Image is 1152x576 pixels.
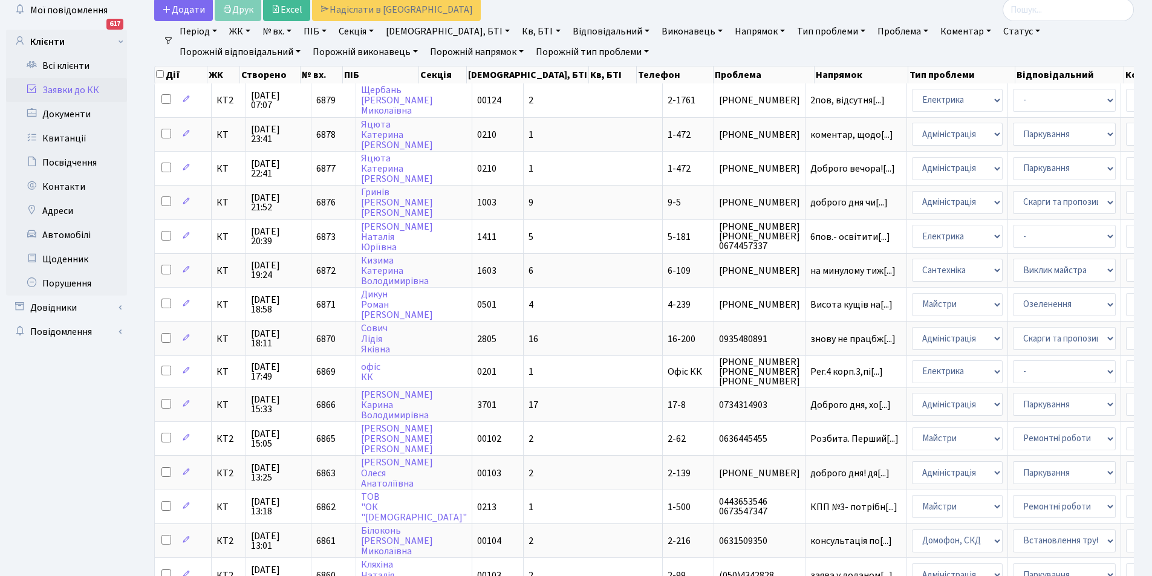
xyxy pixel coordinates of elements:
[251,362,306,381] span: [DATE] 17:49
[361,254,429,288] a: КизимаКатеринаВолодимирівна
[316,162,336,175] span: 6877
[316,365,336,378] span: 6869
[873,21,933,42] a: Проблема
[361,456,433,490] a: [PERSON_NAME]ОлесяАнатоліївна
[361,288,433,322] a: ДикунРоман[PERSON_NAME]
[719,222,800,251] span: [PHONE_NUMBER] [PHONE_NUMBER] 0674457337
[477,467,501,480] span: 00103
[216,232,241,242] span: КТ
[361,490,467,524] a: ТОВ"ОК"[DEMOGRAPHIC_DATA]"
[657,21,727,42] a: Виконавець
[419,66,467,83] th: Секція
[258,21,296,42] a: № вх.
[477,365,496,378] span: 0201
[6,175,127,199] a: Контакти
[810,230,890,244] span: 6пов.- освітити[...]
[529,162,533,175] span: 1
[316,128,336,141] span: 6878
[810,398,891,412] span: Доброго дня, хо[...]
[316,196,336,209] span: 6876
[529,128,533,141] span: 1
[719,357,800,386] span: [PHONE_NUMBER] [PHONE_NUMBER] [PHONE_NUMBER]
[668,162,691,175] span: 1-472
[316,94,336,107] span: 6879
[361,422,433,456] a: [PERSON_NAME][PERSON_NAME][PERSON_NAME]
[810,365,883,378] span: Рег.4 корп.3,пі[...]
[1015,66,1124,83] th: Відповідальний
[6,199,127,223] a: Адреси
[251,260,306,280] span: [DATE] 19:24
[719,536,800,546] span: 0631509350
[381,21,515,42] a: [DEMOGRAPHIC_DATA], БТІ
[6,247,127,271] a: Щоденник
[714,66,815,83] th: Проблема
[216,334,241,344] span: КТ
[251,463,306,482] span: [DATE] 13:25
[810,332,896,346] span: знову не працбж[...]
[316,298,336,311] span: 6871
[568,21,654,42] a: Відповідальний
[477,500,496,514] span: 0213
[936,21,996,42] a: Коментар
[216,502,241,512] span: КТ
[668,398,686,412] span: 17-8
[251,125,306,144] span: [DATE] 23:41
[529,332,538,346] span: 16
[477,398,496,412] span: 3701
[529,398,538,412] span: 17
[637,66,713,83] th: Телефон
[477,432,501,445] span: 00102
[815,66,908,83] th: Напрямок
[6,271,127,296] a: Порушення
[216,300,241,309] span: КТ
[216,536,241,546] span: КТ2
[343,66,420,83] th: ПІБ
[529,230,533,244] span: 5
[467,66,589,83] th: [DEMOGRAPHIC_DATA], БТІ
[529,500,533,514] span: 1
[477,94,501,107] span: 00124
[6,54,127,78] a: Всі клієнти
[251,329,306,348] span: [DATE] 18:11
[240,66,301,83] th: Створено
[810,196,888,209] span: доброго дня чи[...]
[6,223,127,247] a: Автомобілі
[425,42,529,62] a: Порожній напрямок
[216,198,241,207] span: КТ
[719,334,800,344] span: 0935480891
[730,21,790,42] a: Напрямок
[361,152,433,186] a: ЯцютаКатерина[PERSON_NAME]
[216,400,241,410] span: КТ
[334,21,379,42] a: Секція
[361,360,380,384] a: офісКК
[529,365,533,378] span: 1
[216,266,241,276] span: КТ
[668,128,691,141] span: 1-472
[162,3,205,16] span: Додати
[529,94,533,107] span: 2
[106,19,123,30] div: 617
[810,298,893,311] span: Висота кущів на[...]
[668,500,691,514] span: 1-500
[810,500,897,514] span: КПП №3- потрібн[...]
[668,298,691,311] span: 4-239
[529,298,533,311] span: 4
[251,429,306,448] span: [DATE] 15:05
[207,66,240,83] th: ЖК
[308,42,423,62] a: Порожній виконавець
[477,264,496,277] span: 1603
[477,128,496,141] span: 0210
[361,322,390,356] a: СовичЛідіяЯківна
[316,398,336,412] span: 6866
[477,332,496,346] span: 2805
[6,78,127,102] a: Заявки до КК
[668,94,695,107] span: 2-1761
[531,42,654,62] a: Порожній тип проблеми
[224,21,255,42] a: ЖК
[477,162,496,175] span: 0210
[216,130,241,140] span: КТ
[719,468,800,478] span: [PHONE_NUMBER]
[361,524,433,558] a: Білоконь[PERSON_NAME]Миколаївна
[477,196,496,209] span: 1003
[361,220,433,254] a: [PERSON_NAME]НаталіяЮріївна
